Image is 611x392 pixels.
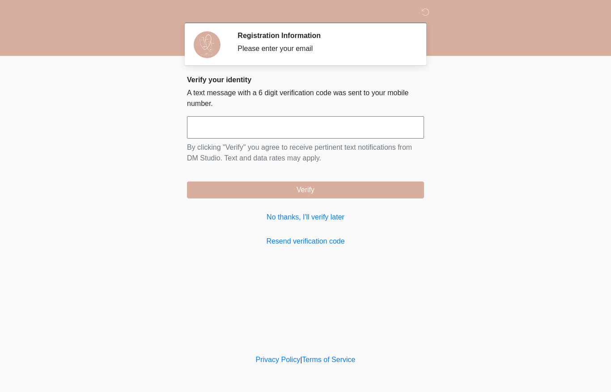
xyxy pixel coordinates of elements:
h2: Verify your identity [187,76,424,84]
img: DM Studio Logo [178,7,190,18]
button: Verify [187,181,424,198]
h2: Registration Information [238,31,411,40]
p: A text message with a 6 digit verification code was sent to your mobile number. [187,88,424,109]
a: Resend verification code [187,236,424,247]
div: Please enter your email [238,43,411,54]
a: Terms of Service [302,356,355,363]
a: | [300,356,302,363]
img: Agent Avatar [194,31,221,58]
p: By clicking "Verify" you agree to receive pertinent text notifications from DM Studio. Text and d... [187,142,424,164]
a: Privacy Policy [256,356,301,363]
a: No thanks, I'll verify later [187,212,424,223]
